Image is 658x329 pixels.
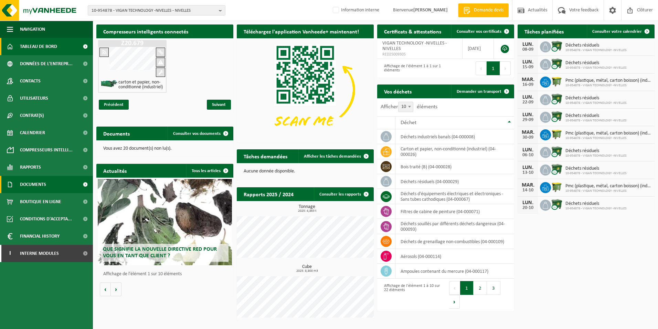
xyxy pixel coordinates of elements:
[565,189,651,193] span: 10-954878 - VIGAN TECHNOLOGY -NIVELLES
[103,247,217,259] span: Que signifie la nouvelle directive RED pour vous en tant que client ?
[96,24,233,38] h2: Compresseurs intelligents connectés
[521,47,535,52] div: 08-09
[521,165,535,170] div: LUN.
[395,249,514,264] td: aérosols (04-000114)
[551,40,563,52] img: WB-1100-CU
[99,100,129,110] span: Précédent
[521,135,535,140] div: 30-09
[395,264,514,279] td: ampoules contenant du mercure (04-000117)
[521,42,535,47] div: LUN.
[395,159,514,174] td: bois traité (B) (04-000028)
[92,6,216,16] span: 10-954878 - VIGAN TECHNOLOGY -NIVELLES - NIVELLES
[565,101,627,105] span: 10-954878 - VIGAN TECHNOLOGY -NIVELLES
[20,55,73,72] span: Données de l'entrepr...
[100,40,165,47] h1: Z20.679
[565,66,627,70] span: 10-954878 - VIGAN TECHNOLOGY -NIVELLES
[399,102,413,112] span: 10
[521,77,535,82] div: MAR.
[521,82,535,87] div: 16-09
[304,154,361,159] span: Afficher les tâches demandées
[487,281,500,295] button: 3
[395,219,514,234] td: déchets souillés par différents déchets dangereux (04-000093)
[207,100,231,110] span: Suivant
[565,183,651,189] span: Pmc (plastique, métal, carton boisson) (industriel)
[96,127,137,140] h2: Documents
[395,204,514,219] td: filtres de cabine de peinture (04-000071)
[20,176,46,193] span: Documents
[240,269,374,273] span: 2025: 8,800 m3
[521,147,535,153] div: LUN.
[20,72,41,90] span: Contacts
[451,84,513,98] a: Demander un transport
[565,96,627,101] span: Déchets résiduels
[298,149,373,163] a: Afficher les tâches demandées
[565,113,627,119] span: Déchets résiduels
[240,209,374,213] span: 2025: 4,863 t
[395,144,514,159] td: carton et papier, non-conditionné (industriel) (04-000026)
[592,29,642,34] span: Consulter votre calendrier
[20,228,60,245] span: Financial History
[551,128,563,140] img: WB-1100-HPE-GN-50
[565,148,627,154] span: Déchets résiduels
[395,174,514,189] td: déchets résiduels (04-000029)
[331,5,379,16] label: Information interne
[565,60,627,66] span: Déchets résiduels
[565,136,651,140] span: 10-954878 - VIGAN TECHNOLOGY -NIVELLES
[382,52,457,57] span: RED25009305
[551,111,563,122] img: WB-1100-CU
[20,21,45,38] span: Navigation
[96,164,134,177] h2: Actualités
[521,170,535,175] div: 13-10
[565,119,627,123] span: 10-954878 - VIGAN TECHNOLOGY -NIVELLES
[457,89,501,94] span: Demander un transport
[565,207,627,211] span: 10-954878 - VIGAN TECHNOLOGY -NIVELLES
[457,29,501,34] span: Consulter vos certificats
[98,179,232,265] a: Que signifie la nouvelle directive RED pour vous en tant que client ?
[100,282,111,296] button: Vorige
[565,83,651,88] span: 10-954878 - VIGAN TECHNOLOGY -NIVELLES
[474,281,487,295] button: 2
[100,79,118,88] img: HK-XZ-20-GN-01
[565,171,627,176] span: 10-954878 - VIGAN TECHNOLOGY -NIVELLES
[521,200,535,206] div: LUN.
[237,187,300,201] h2: Rapports 2025 / 2024
[7,245,13,262] span: I
[237,149,294,163] h2: Tâches demandées
[500,61,511,75] button: Next
[521,100,535,105] div: 22-09
[463,38,494,59] td: [DATE]
[237,38,374,141] img: Download de VHEPlus App
[401,120,416,126] span: Déchet
[521,153,535,158] div: 06-10
[458,3,509,17] a: Demande devis
[20,210,72,228] span: Conditions d'accepta...
[20,107,44,124] span: Contrat(s)
[377,84,418,98] h2: Vos déchets
[314,187,373,201] a: Consulter les rapports
[518,24,571,38] h2: Tâches planifiées
[551,76,563,87] img: WB-1100-HPE-GN-50
[20,124,45,141] span: Calendrier
[20,159,41,176] span: Rapports
[551,181,563,193] img: WB-1100-HPE-GN-50
[565,48,627,52] span: 10-954878 - VIGAN TECHNOLOGY -NIVELLES
[377,24,448,38] h2: Certificats & attestations
[565,201,627,207] span: Déchets résiduels
[237,24,366,38] h2: Téléchargez l'application Vanheede+ maintenant!
[395,129,514,144] td: déchets industriels banals (04-000008)
[449,281,460,295] button: Previous
[168,127,233,140] a: Consulter vos documents
[551,163,563,175] img: WB-1100-CU
[413,8,448,13] strong: [PERSON_NAME]
[382,41,447,51] span: VIGAN TECHNOLOGY -NIVELLES - NIVELLES
[395,189,514,204] td: déchets d'équipements électriques et électroniques - Sans tubes cathodiques (04-000067)
[103,272,230,277] p: Affichage de l'élément 1 sur 10 éléments
[449,295,460,309] button: Next
[521,112,535,118] div: LUN.
[476,61,487,75] button: Previous
[565,43,627,48] span: Déchets résiduels
[240,265,374,273] h3: Cube
[472,7,505,14] span: Demande devis
[20,245,59,262] span: Interne modules
[20,90,48,107] span: Utilisateurs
